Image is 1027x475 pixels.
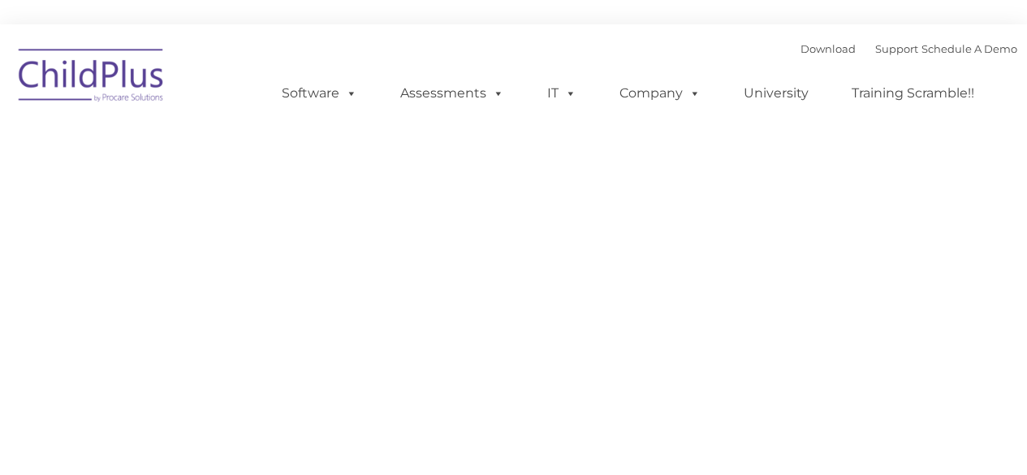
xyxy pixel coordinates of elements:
a: Company [603,77,717,110]
a: Support [875,42,918,55]
img: ChildPlus by Procare Solutions [11,37,173,119]
a: Download [800,42,856,55]
a: IT [531,77,593,110]
a: Software [265,77,373,110]
font: | [800,42,1017,55]
a: Schedule A Demo [921,42,1017,55]
a: Training Scramble!! [835,77,990,110]
a: University [727,77,825,110]
a: Assessments [384,77,520,110]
